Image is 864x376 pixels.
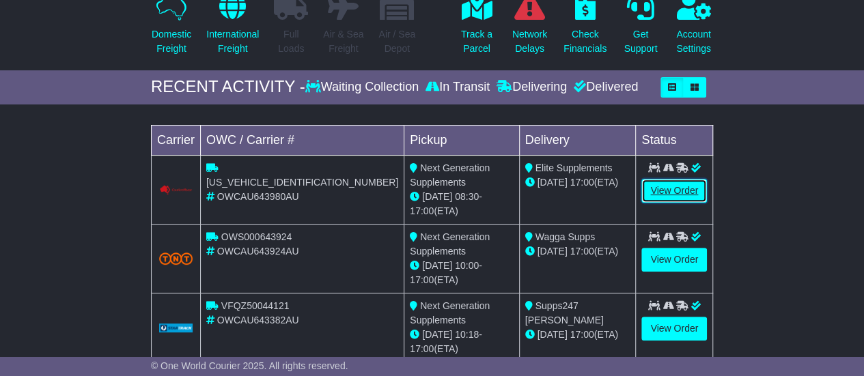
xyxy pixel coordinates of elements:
[151,360,348,371] span: © One World Courier 2025. All rights reserved.
[676,27,711,56] p: Account Settings
[525,244,630,259] div: (ETA)
[538,329,568,340] span: [DATE]
[404,125,519,155] td: Pickup
[455,260,479,271] span: 10:00
[455,329,479,340] span: 10:18
[535,231,595,242] span: Wagga Supps
[519,125,636,155] td: Delivery
[151,125,200,155] td: Carrier
[323,27,363,56] p: Air & Sea Freight
[512,27,547,56] p: Network Delays
[217,246,299,257] span: OWCAU643924AU
[206,177,398,188] span: [US_VEHICLE_IDENTIFICATION_NUMBER]
[525,175,630,190] div: (ETA)
[159,252,193,265] img: TNT_Domestic.png
[422,260,452,271] span: [DATE]
[410,162,490,188] span: Next Generation Supplements
[636,125,713,155] td: Status
[525,328,630,342] div: (ETA)
[221,231,292,242] span: OWS000643924
[410,343,434,354] span: 17:00
[422,80,493,95] div: In Transit
[535,162,613,173] span: Elite Supplements
[159,323,193,332] img: GetCarrierServiceLogo
[641,179,707,203] a: View Order
[221,300,290,311] span: VFQZ50044121
[378,27,415,56] p: Air / Sea Depot
[305,80,422,95] div: Waiting Collection
[152,27,191,56] p: Domestic Freight
[151,77,305,97] div: RECENT ACTIVITY -
[563,27,607,56] p: Check Financials
[410,274,434,285] span: 17:00
[410,300,490,326] span: Next Generation Supplements
[455,191,479,202] span: 08:30
[217,315,299,326] span: OWCAU643382AU
[538,246,568,257] span: [DATE]
[538,177,568,188] span: [DATE]
[410,328,513,356] div: - (ETA)
[461,27,492,56] p: Track a Parcel
[410,190,513,218] div: - (ETA)
[422,191,452,202] span: [DATE]
[422,329,452,340] span: [DATE]
[570,80,638,95] div: Delivered
[624,27,657,56] p: Get Support
[493,80,570,95] div: Delivering
[274,27,308,56] p: Full Loads
[570,329,594,340] span: 17:00
[410,231,490,257] span: Next Generation Supplements
[410,259,513,287] div: - (ETA)
[641,248,707,272] a: View Order
[570,177,594,188] span: 17:00
[217,191,299,202] span: OWCAU643980AU
[159,185,193,196] img: Couriers_Please.png
[641,317,707,341] a: View Order
[570,246,594,257] span: 17:00
[525,300,604,326] span: Supps247 [PERSON_NAME]
[410,205,434,216] span: 17:00
[206,27,259,56] p: International Freight
[200,125,404,155] td: OWC / Carrier #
